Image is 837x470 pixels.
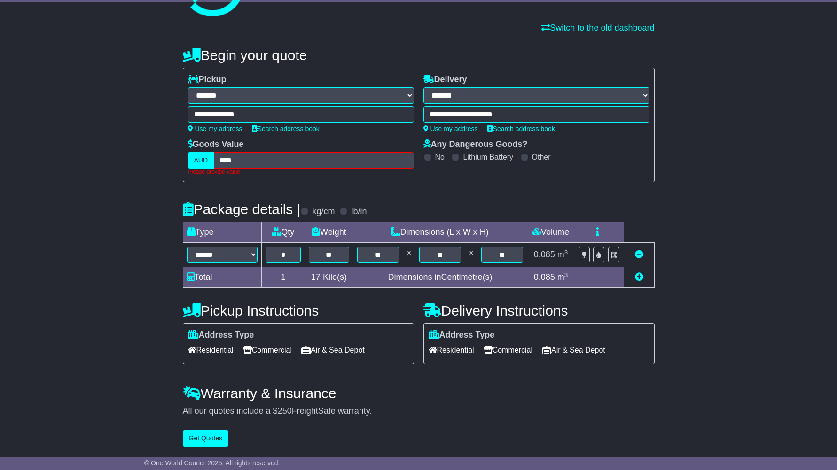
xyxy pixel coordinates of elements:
button: Get Quotes [183,430,229,447]
td: Type [183,222,261,243]
td: Dimensions (L x W x H) [353,222,527,243]
div: Please provide value [188,169,414,175]
span: Commercial [484,343,532,357]
div: All our quotes include a $ FreightSafe warranty. [183,406,655,416]
label: Other [532,153,551,162]
td: Kilo(s) [305,267,353,288]
label: Address Type [188,330,254,340]
sup: 3 [564,249,568,256]
td: 1 [261,267,305,288]
a: Use my address [423,125,478,132]
a: Remove this item [635,250,643,259]
a: Search address book [252,125,320,132]
h4: Delivery Instructions [423,303,655,318]
label: Address Type [429,330,495,340]
td: Dimensions in Centimetre(s) [353,267,527,288]
span: 0.085 [534,250,555,259]
sup: 3 [564,271,568,278]
td: Qty [261,222,305,243]
span: Air & Sea Depot [301,343,365,357]
h4: Pickup Instructions [183,303,414,318]
label: Delivery [423,75,467,85]
h4: Package details | [183,201,301,217]
h4: Warranty & Insurance [183,385,655,401]
label: kg/cm [312,207,335,217]
label: No [435,153,445,162]
span: 17 [311,272,321,282]
span: Air & Sea Depot [542,343,605,357]
span: Commercial [243,343,292,357]
td: Total [183,267,261,288]
span: © One World Courier 2025. All rights reserved. [144,459,280,467]
span: 250 [278,406,292,416]
label: Any Dangerous Goods? [423,139,528,150]
td: Weight [305,222,353,243]
td: x [403,243,415,267]
a: Add new item [635,272,643,282]
td: Volume [527,222,574,243]
label: Goods Value [188,139,244,150]
h4: Begin your quote [183,47,655,63]
span: m [557,272,568,282]
td: x [465,243,477,267]
a: Switch to the old dashboard [541,23,654,32]
span: m [557,250,568,259]
label: AUD [188,152,214,169]
label: lb/in [351,207,367,217]
a: Use my address [188,125,242,132]
span: Residential [188,343,234,357]
label: Lithium Battery [463,153,513,162]
label: Pickup [188,75,227,85]
span: 0.085 [534,272,555,282]
a: Search address book [487,125,555,132]
span: Residential [429,343,474,357]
